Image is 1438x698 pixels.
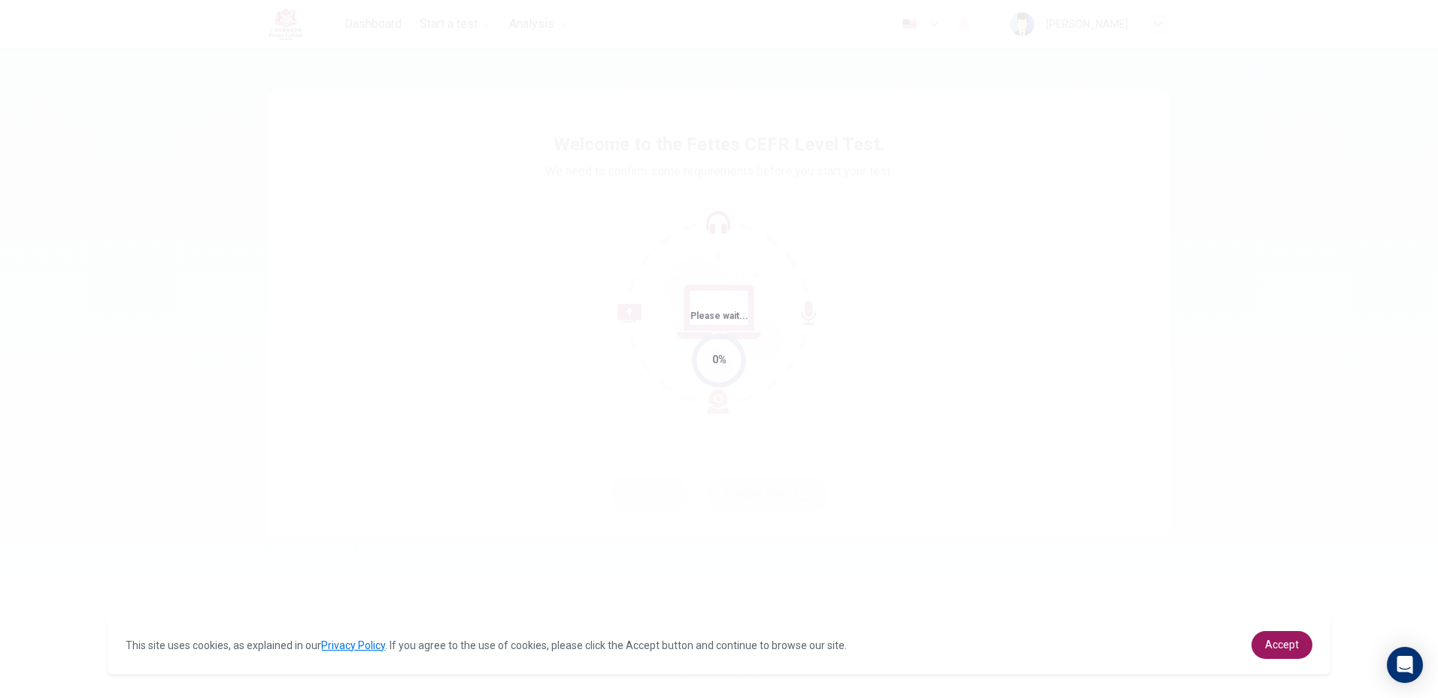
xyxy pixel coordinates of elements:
[1251,631,1312,659] a: dismiss cookie message
[126,639,847,651] span: This site uses cookies, as explained in our . If you agree to the use of cookies, please click th...
[690,311,748,321] span: Please wait...
[1387,647,1423,683] div: Open Intercom Messenger
[108,616,1330,674] div: cookieconsent
[1265,639,1299,651] span: Accept
[321,639,385,651] a: Privacy Policy
[712,351,727,369] div: 0%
